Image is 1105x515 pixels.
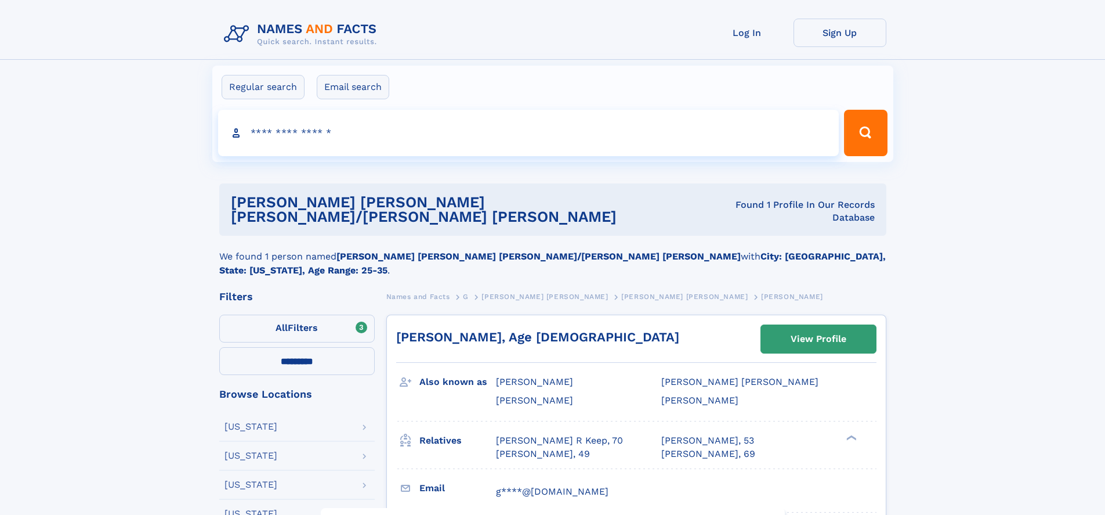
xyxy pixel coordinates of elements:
div: Filters [219,291,375,302]
span: G [463,293,469,301]
span: [PERSON_NAME] [661,395,738,406]
span: [PERSON_NAME] [PERSON_NAME] [661,376,818,387]
span: All [276,322,288,333]
a: [PERSON_NAME], 49 [496,448,590,460]
a: [PERSON_NAME], Age [DEMOGRAPHIC_DATA] [396,330,679,344]
a: View Profile [761,325,876,353]
span: [PERSON_NAME] [496,376,573,387]
a: [PERSON_NAME] [PERSON_NAME] [621,289,748,304]
input: search input [218,110,839,156]
a: [PERSON_NAME] [PERSON_NAME] [481,289,608,304]
div: Browse Locations [219,389,375,399]
div: [US_STATE] [224,451,277,460]
a: Sign Up [794,19,886,47]
span: [PERSON_NAME] [PERSON_NAME] [621,293,748,301]
a: Names and Facts [386,289,450,304]
h3: Email [419,478,496,498]
a: [PERSON_NAME], 69 [661,448,755,460]
span: [PERSON_NAME] [PERSON_NAME] [481,293,608,301]
div: [US_STATE] [224,422,277,431]
a: [PERSON_NAME] R Keep, 70 [496,434,623,447]
label: Email search [317,75,389,99]
div: View Profile [791,326,846,352]
div: ❯ [843,434,857,442]
button: Search Button [844,110,887,156]
div: Found 1 Profile In Our Records Database [731,199,874,224]
span: [PERSON_NAME] [761,293,823,301]
b: [PERSON_NAME] [PERSON_NAME] [PERSON_NAME]/[PERSON_NAME] [PERSON_NAME] [336,251,741,262]
img: Logo Names and Facts [219,19,386,50]
b: City: [GEOGRAPHIC_DATA], State: [US_STATE], Age Range: 25-35 [219,251,886,276]
a: Log In [701,19,794,47]
label: Filters [219,315,375,343]
h3: Relatives [419,431,496,451]
h3: Also known as [419,372,496,392]
div: [US_STATE] [224,480,277,489]
label: Regular search [222,75,305,99]
span: [PERSON_NAME] [496,395,573,406]
h1: [PERSON_NAME] [PERSON_NAME] [PERSON_NAME]/[PERSON_NAME] [PERSON_NAME] [231,195,731,224]
a: [PERSON_NAME], 53 [661,434,754,447]
a: G [463,289,469,304]
div: We found 1 person named with . [219,236,886,278]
